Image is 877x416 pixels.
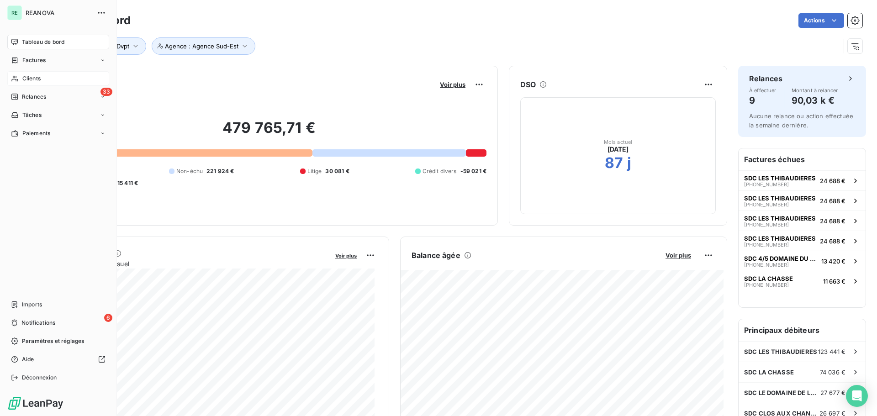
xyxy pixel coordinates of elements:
[26,9,91,16] span: REANOVA
[820,389,845,396] span: 27 677 €
[821,258,845,265] span: 13 420 €
[608,145,629,154] span: [DATE]
[21,319,55,327] span: Notifications
[744,282,789,288] span: [PHONE_NUMBER]
[206,167,234,175] span: 221 924 €
[100,88,112,96] span: 33
[739,148,866,170] h6: Factures échues
[22,38,64,46] span: Tableau de bord
[423,167,457,175] span: Crédit divers
[744,242,789,247] span: [PHONE_NUMBER]
[22,337,84,345] span: Paramètres et réglages
[739,190,866,211] button: SDC LES THIBAUDIERES[PHONE_NUMBER]24 688 €
[176,167,203,175] span: Non-échu
[440,81,465,88] span: Voir plus
[820,369,845,376] span: 74 036 €
[739,319,866,341] h6: Principaux débiteurs
[739,271,866,291] button: SDC LA CHASSE[PHONE_NUMBER]11 663 €
[115,179,138,187] span: -15 411 €
[7,396,64,411] img: Logo LeanPay
[739,170,866,190] button: SDC LES THIBAUDIERES[PHONE_NUMBER]24 688 €
[104,314,112,322] span: 6
[666,252,691,259] span: Voir plus
[846,385,868,407] div: Open Intercom Messenger
[823,278,845,285] span: 11 663 €
[820,237,845,245] span: 24 688 €
[749,88,777,93] span: À effectuer
[739,231,866,251] button: SDC LES THIBAUDIERES[PHONE_NUMBER]24 688 €
[744,222,789,227] span: [PHONE_NUMBER]
[152,37,255,55] button: Agence : Agence Sud-Est
[165,42,238,50] span: Agence : Agence Sud-Est
[818,348,845,355] span: 123 441 €
[744,348,817,355] span: SDC LES THIBAUDIERES
[792,93,838,108] h4: 90,03 k €
[22,300,42,309] span: Imports
[307,167,322,175] span: Litige
[22,129,50,137] span: Paiements
[744,195,816,202] span: SDC LES THIBAUDIERES
[52,259,329,269] span: Chiffre d'affaires mensuel
[744,182,789,187] span: [PHONE_NUMBER]
[52,119,486,146] h2: 479 765,71 €
[744,215,816,222] span: SDC LES THIBAUDIERES
[325,167,349,175] span: 30 081 €
[22,93,46,101] span: Relances
[22,355,34,363] span: Aide
[749,73,782,84] h6: Relances
[22,74,41,83] span: Clients
[739,211,866,231] button: SDC LES THIBAUDIERES[PHONE_NUMBER]24 688 €
[335,253,357,259] span: Voir plus
[520,79,536,90] h6: DSO
[663,251,694,259] button: Voir plus
[744,262,789,268] span: [PHONE_NUMBER]
[605,154,623,172] h2: 87
[627,154,631,172] h2: j
[820,197,845,205] span: 24 688 €
[744,255,818,262] span: SDC 4/5 DOMAINE DU CHATEAU
[820,217,845,225] span: 24 688 €
[7,5,22,20] div: RE
[744,275,793,282] span: SDC LA CHASSE
[460,167,486,175] span: -59 021 €
[820,177,845,184] span: 24 688 €
[22,111,42,119] span: Tâches
[744,174,816,182] span: SDC LES THIBAUDIERES
[437,80,468,89] button: Voir plus
[22,56,46,64] span: Factures
[412,250,460,261] h6: Balance âgée
[749,112,853,129] span: Aucune relance ou action effectuée la semaine dernière.
[739,251,866,271] button: SDC 4/5 DOMAINE DU CHATEAU[PHONE_NUMBER]13 420 €
[798,13,844,28] button: Actions
[604,139,633,145] span: Mois actuel
[22,374,57,382] span: Déconnexion
[333,251,359,259] button: Voir plus
[744,389,820,396] span: SDC LE DOMAINE DE LA RIVIERE
[744,369,794,376] span: SDC LA CHASSE
[792,88,838,93] span: Montant à relancer
[7,352,109,367] a: Aide
[744,202,789,207] span: [PHONE_NUMBER]
[749,93,777,108] h4: 9
[744,235,816,242] span: SDC LES THIBAUDIERES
